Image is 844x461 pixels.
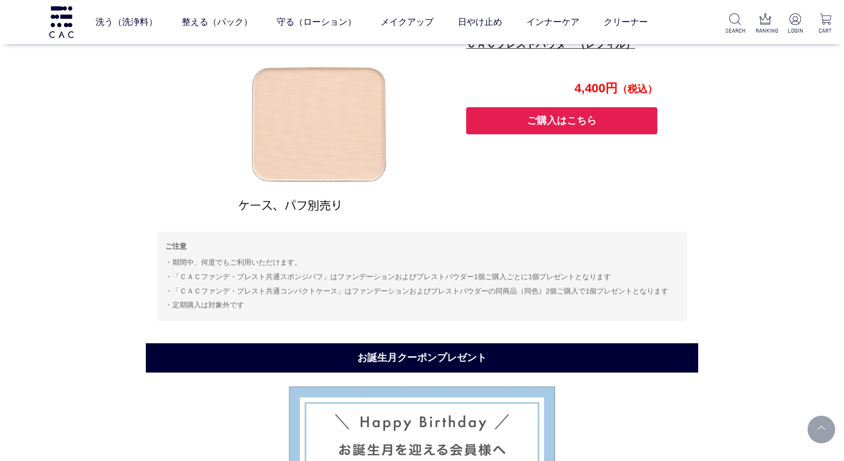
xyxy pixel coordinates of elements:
[458,7,502,38] a: 日やけ止め
[725,13,745,35] a: SEARCH
[756,27,775,35] p: RANKING
[146,343,698,373] h2: お誕生月クーポンプレゼント
[756,13,775,35] a: RANKING
[785,27,805,35] p: LOGIN
[165,270,679,284] li: 「ＣＡＣファンデ・プレスト共通スポンジパフ」はファンデーションおよびプレストパウダー1個ご購入ごとに1個プレゼントとなります
[165,298,679,312] li: 定期購入は対象外です
[165,256,679,269] li: 期間中、何度でもご利用いただけます。
[816,13,835,35] a: CART
[465,81,657,96] p: 4,400円
[725,27,745,35] p: SEARCH
[381,7,434,38] a: メイクアップ
[526,7,579,38] a: インナーケア
[223,27,416,221] img: 060217.jpg
[618,83,657,95] span: （税込）
[785,13,805,35] a: LOGIN
[48,6,75,38] img: logo
[165,240,679,253] p: ご注意
[466,107,657,134] button: ご購入はこちら
[96,7,157,38] a: 洗う（洗浄料）
[182,7,252,38] a: 整える（パック）
[816,27,835,35] p: CART
[277,7,356,38] a: 守る（ローション）
[165,285,679,298] li: 「ＣＡＣファンデ・プレスト共通コンパクトケース」はファンデーションおよびプレストパウダーの同商品（同色）2個ご購入で1個プレゼントとなります
[604,7,648,38] a: クリーナー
